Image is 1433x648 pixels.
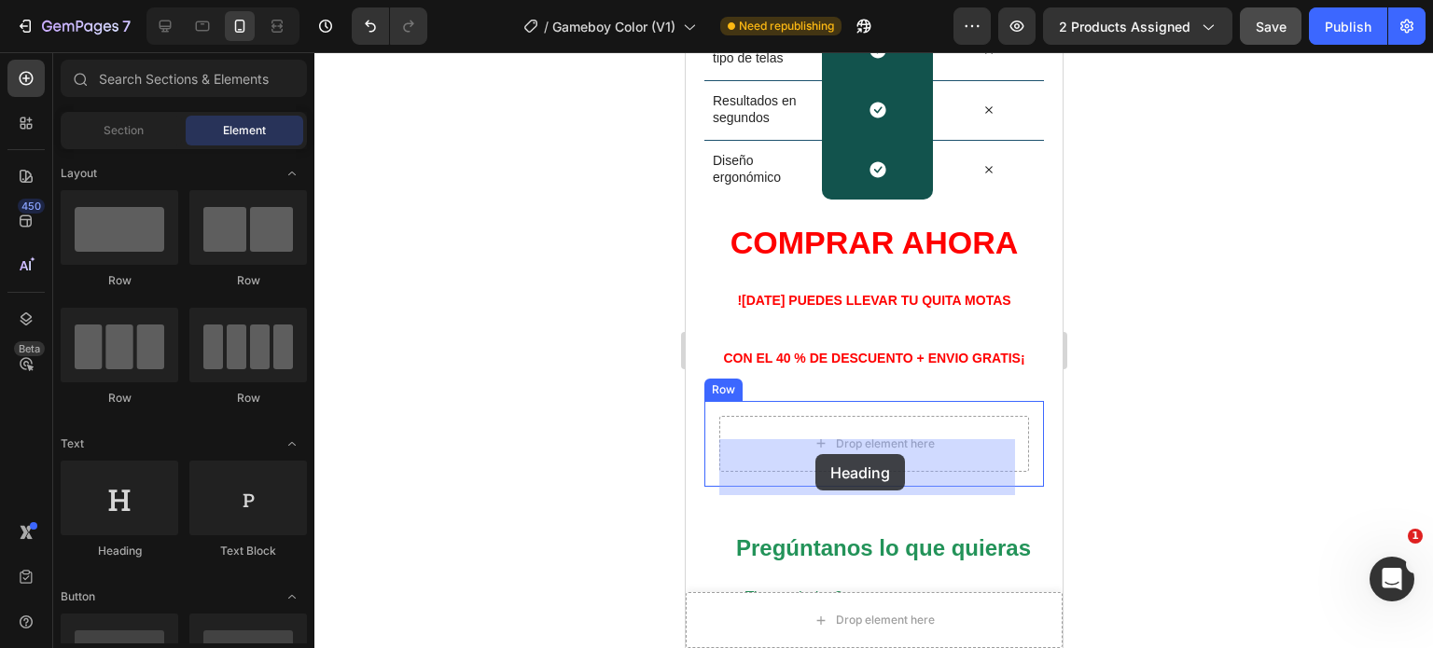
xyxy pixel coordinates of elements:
span: Toggle open [277,159,307,188]
span: Gameboy Color (V1) [552,17,675,36]
div: Text Block [189,543,307,559]
span: Need republishing [739,18,834,34]
div: Row [61,390,178,407]
div: 450 [18,199,45,214]
span: Section [104,122,144,139]
span: / [544,17,549,36]
button: 2 products assigned [1043,7,1232,45]
span: Save [1256,19,1287,34]
span: 1 [1408,529,1423,544]
button: 7 [7,7,139,45]
div: Heading [61,543,178,559]
div: Undo/Redo [352,7,427,45]
button: Publish [1309,7,1387,45]
span: Toggle open [277,582,307,612]
span: Text [61,435,84,452]
div: Row [189,272,307,289]
iframe: Intercom live chat [1370,557,1414,601]
span: Toggle open [277,429,307,459]
span: Element [223,122,266,139]
div: Publish [1325,17,1371,36]
span: Layout [61,165,97,182]
input: Search Sections & Elements [61,60,307,97]
span: 2 products assigned [1059,17,1190,36]
p: 7 [122,15,131,37]
div: Beta [14,341,45,356]
div: Row [61,272,178,289]
iframe: Design area [686,52,1063,648]
span: Button [61,588,95,605]
button: Save [1240,7,1301,45]
div: Row [189,390,307,407]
